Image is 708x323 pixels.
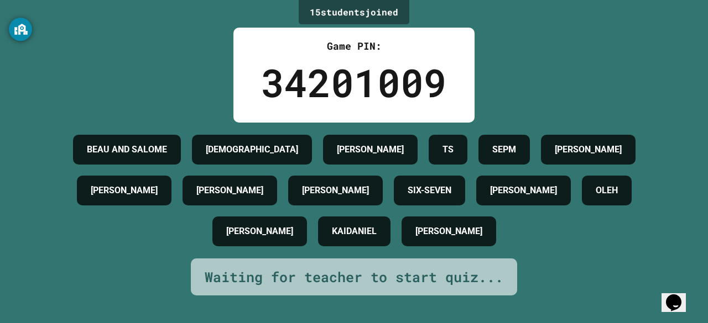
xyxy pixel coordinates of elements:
[226,225,293,238] h4: [PERSON_NAME]
[596,184,618,197] h4: OLEH
[492,143,516,156] h4: SEPM
[337,143,404,156] h4: [PERSON_NAME]
[302,184,369,197] h4: [PERSON_NAME]
[205,267,503,288] div: Waiting for teacher to start quiz...
[332,225,377,238] h4: KAIDANIEL
[196,184,263,197] h4: [PERSON_NAME]
[87,143,167,156] h4: BEAU AND SALOME
[206,143,298,156] h4: [DEMOGRAPHIC_DATA]
[555,143,622,156] h4: [PERSON_NAME]
[261,54,447,112] div: 34201009
[662,279,697,312] iframe: chat widget
[261,39,447,54] div: Game PIN:
[415,225,482,238] h4: [PERSON_NAME]
[442,143,454,156] h4: TS
[9,18,32,41] button: GoGuardian Privacy Information
[408,184,451,197] h4: SIX-SEVEN
[91,184,158,197] h4: [PERSON_NAME]
[490,184,557,197] h4: [PERSON_NAME]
